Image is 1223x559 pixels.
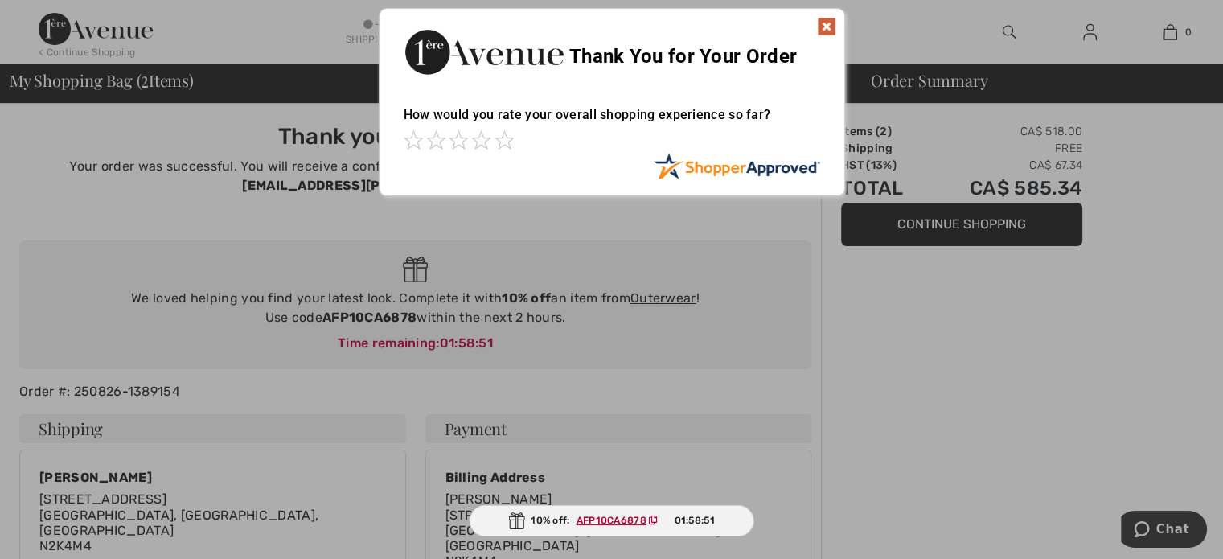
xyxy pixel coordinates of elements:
span: Chat [35,11,68,26]
div: How would you rate your overall shopping experience so far? [404,91,820,153]
img: Gift.svg [508,512,524,529]
img: x [817,17,836,36]
ins: AFP10CA6878 [577,515,646,526]
div: 10% off: [469,505,754,536]
span: Thank You for Your Order [569,45,797,68]
span: 01:58:51 [674,513,714,528]
img: Thank You for Your Order [404,25,564,79]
